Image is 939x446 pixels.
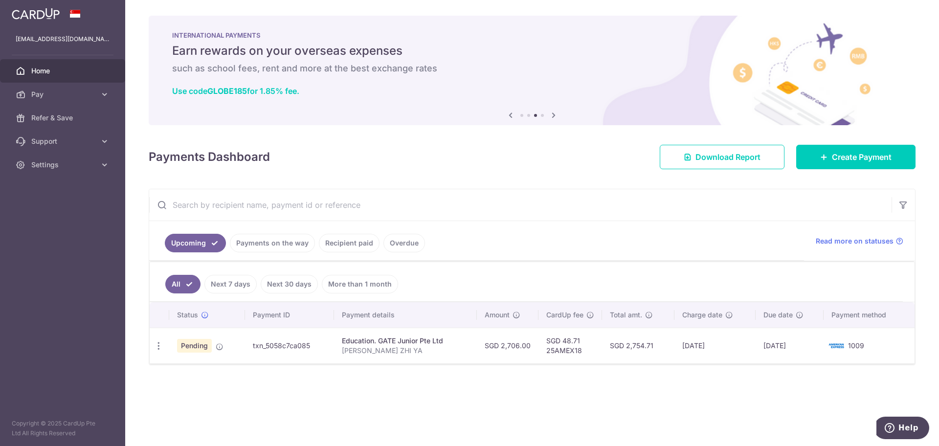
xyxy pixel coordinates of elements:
[695,151,760,163] span: Download Report
[342,336,469,346] div: Education. GATE Junior Pte Ltd
[261,275,318,293] a: Next 30 days
[816,236,894,246] span: Read more on statuses
[610,310,642,320] span: Total amt.
[796,145,916,169] a: Create Payment
[763,310,793,320] span: Due date
[342,346,469,356] p: [PERSON_NAME] ZHI YA
[204,275,257,293] a: Next 7 days
[824,302,915,328] th: Payment method
[322,275,398,293] a: More than 1 month
[31,113,96,123] span: Refer & Save
[546,310,583,320] span: CardUp fee
[31,66,96,76] span: Home
[682,310,722,320] span: Charge date
[31,136,96,146] span: Support
[832,151,892,163] span: Create Payment
[16,34,110,44] p: [EMAIL_ADDRESS][DOMAIN_NAME]
[31,89,96,99] span: Pay
[149,148,270,166] h4: Payments Dashboard
[848,341,864,350] span: 1009
[172,31,892,39] p: INTERNATIONAL PAYMENTS
[602,328,674,363] td: SGD 2,754.71
[149,16,916,125] img: International Payment Banner
[172,63,892,74] h6: such as school fees, rent and more at the best exchange rates
[177,310,198,320] span: Status
[660,145,784,169] a: Download Report
[827,340,846,352] img: Bank Card
[383,234,425,252] a: Overdue
[876,417,929,441] iframe: Opens a widget where you can find more information
[207,86,247,96] b: GLOBE185
[674,328,756,363] td: [DATE]
[172,86,299,96] a: Use codeGLOBE185for 1.85% fee.
[177,339,212,353] span: Pending
[31,160,96,170] span: Settings
[165,275,201,293] a: All
[245,328,334,363] td: txn_5058c7ca085
[485,310,510,320] span: Amount
[230,234,315,252] a: Payments on the way
[165,234,226,252] a: Upcoming
[319,234,380,252] a: Recipient paid
[816,236,903,246] a: Read more on statuses
[756,328,824,363] td: [DATE]
[12,8,60,20] img: CardUp
[172,43,892,59] h5: Earn rewards on your overseas expenses
[477,328,538,363] td: SGD 2,706.00
[538,328,602,363] td: SGD 48.71 25AMEX18
[334,302,477,328] th: Payment details
[245,302,334,328] th: Payment ID
[149,189,892,221] input: Search by recipient name, payment id or reference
